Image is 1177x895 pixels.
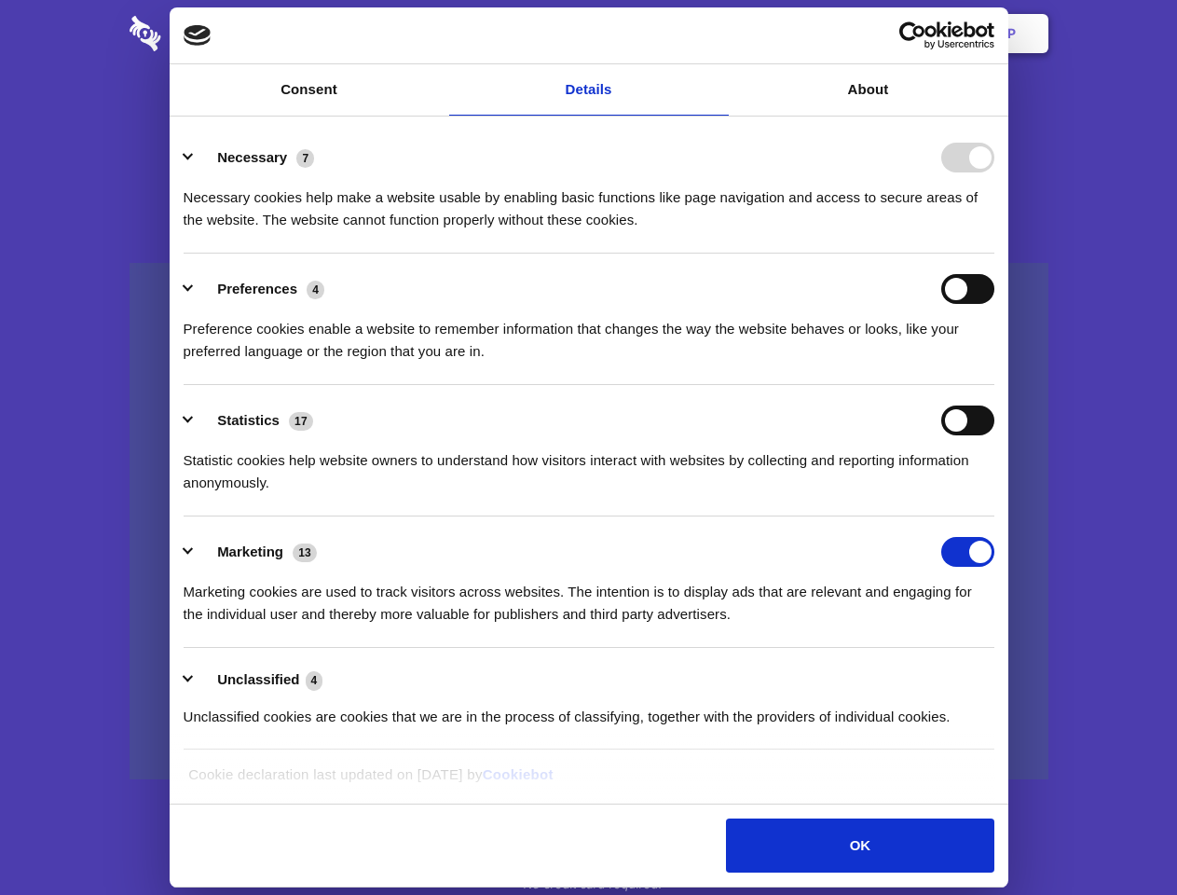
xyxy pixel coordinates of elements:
span: 7 [296,149,314,168]
a: Login [845,5,926,62]
a: Wistia video thumbnail [130,263,1048,780]
div: Marketing cookies are used to track visitors across websites. The intention is to display ads tha... [184,567,994,626]
label: Preferences [217,281,297,296]
span: 4 [306,671,323,690]
img: logo-wordmark-white-trans-d4663122ce5f474addd5e946df7df03e33cb6a1c49d2221995e7729f52c070b2.svg [130,16,289,51]
div: Cookie declaration last updated on [DATE] by [174,764,1003,800]
label: Marketing [217,544,283,559]
a: About [729,64,1008,116]
button: Statistics (17) [184,406,325,435]
span: 4 [307,281,324,299]
button: Marketing (13) [184,537,329,567]
span: 17 [289,412,313,431]
button: OK [726,819,993,873]
h1: Eliminate Slack Data Loss. [130,84,1048,151]
div: Necessary cookies help make a website usable by enabling basic functions like page navigation and... [184,172,994,231]
a: Cookiebot [483,766,554,782]
a: Consent [170,64,449,116]
a: Pricing [547,5,628,62]
div: Unclassified cookies are cookies that we are in the process of classifying, together with the pro... [184,692,994,728]
span: 13 [293,544,317,562]
div: Preference cookies enable a website to remember information that changes the way the website beha... [184,304,994,363]
button: Necessary (7) [184,143,326,172]
label: Necessary [217,149,287,165]
a: Contact [756,5,842,62]
label: Statistics [217,412,280,428]
h4: Auto-redaction of sensitive data, encrypted data sharing and self-destructing private chats. Shar... [130,170,1048,231]
button: Unclassified (4) [184,668,335,692]
img: logo [184,25,212,46]
a: Details [449,64,729,116]
iframe: Drift Widget Chat Controller [1084,802,1155,873]
div: Statistic cookies help website owners to understand how visitors interact with websites by collec... [184,435,994,494]
a: Usercentrics Cookiebot - opens in a new window [831,21,994,49]
button: Preferences (4) [184,274,336,304]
